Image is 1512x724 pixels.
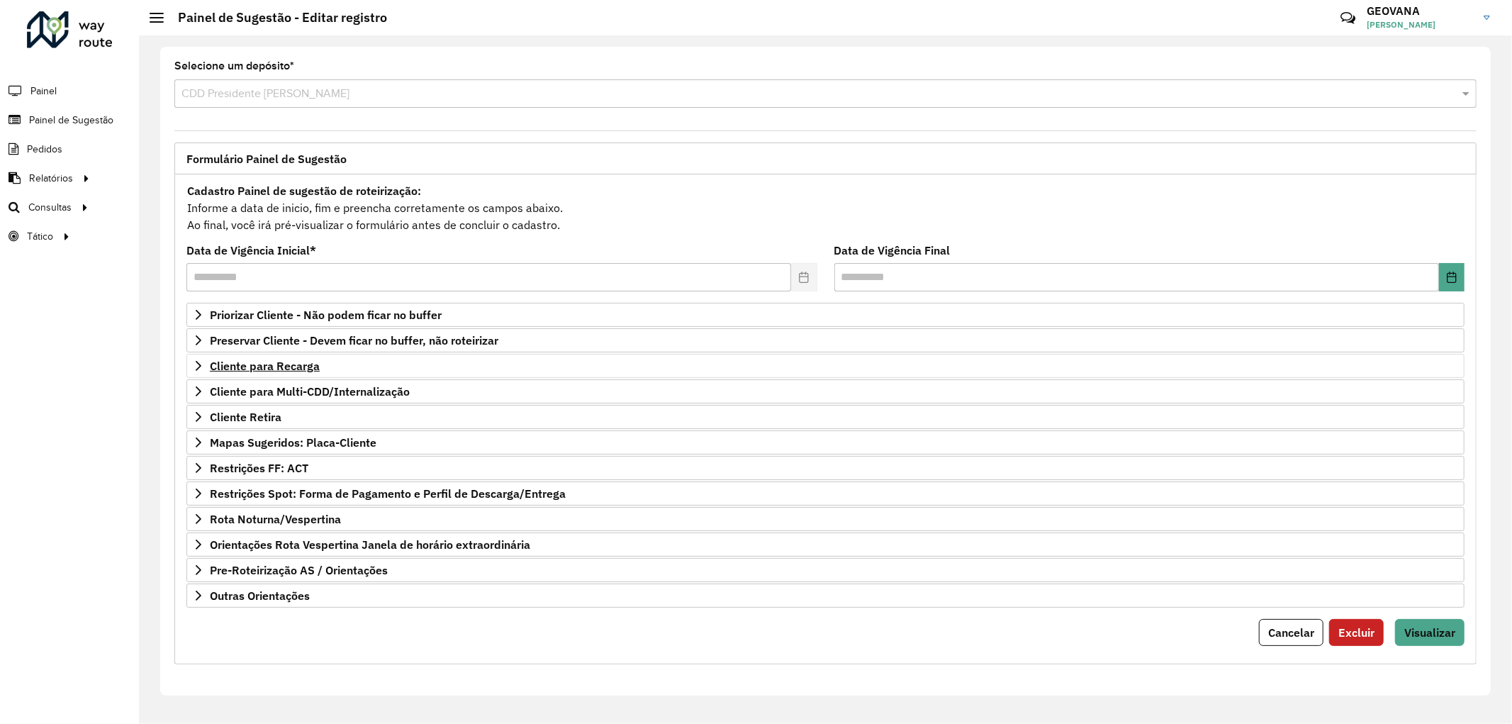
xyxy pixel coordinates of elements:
span: Outras Orientações [210,590,310,601]
h3: GEOVANA [1367,4,1473,18]
label: Selecione um depósito [174,57,294,74]
span: [PERSON_NAME] [1367,18,1473,31]
a: Cliente para Multi-CDD/Internalização [186,379,1465,403]
span: Preservar Cliente - Devem ficar no buffer, não roteirizar [210,335,498,346]
span: Cancelar [1268,625,1314,640]
a: Orientações Rota Vespertina Janela de horário extraordinária [186,533,1465,557]
span: Mapas Sugeridos: Placa-Cliente [210,437,376,448]
a: Outras Orientações [186,584,1465,608]
span: Formulário Painel de Sugestão [186,153,347,165]
span: Tático [27,229,53,244]
span: Painel [30,84,57,99]
div: Informe a data de inicio, fim e preencha corretamente os campos abaixo. Ao final, você irá pré-vi... [186,182,1465,234]
span: Cliente para Multi-CDD/Internalização [210,386,410,397]
a: Cliente Retira [186,405,1465,429]
button: Visualizar [1395,619,1465,646]
span: Excluir [1338,625,1374,640]
button: Choose Date [1439,263,1465,291]
label: Data de Vigência Inicial [186,242,316,259]
span: Restrições FF: ACT [210,462,308,474]
span: Pedidos [27,142,62,157]
a: Contato Rápido [1333,3,1363,33]
span: Priorizar Cliente - Não podem ficar no buffer [210,309,442,321]
a: Rota Noturna/Vespertina [186,507,1465,531]
span: Restrições Spot: Forma de Pagamento e Perfil de Descarga/Entrega [210,488,566,499]
a: Mapas Sugeridos: Placa-Cliente [186,430,1465,455]
a: Restrições FF: ACT [186,456,1465,480]
span: Cliente Retira [210,411,281,423]
span: Relatórios [29,171,73,186]
a: Pre-Roteirização AS / Orientações [186,558,1465,582]
button: Excluir [1329,619,1384,646]
a: Cliente para Recarga [186,354,1465,378]
button: Cancelar [1259,619,1323,646]
a: Preservar Cliente - Devem ficar no buffer, não roteirizar [186,328,1465,352]
h2: Painel de Sugestão - Editar registro [164,10,387,26]
span: Orientações Rota Vespertina Janela de horário extraordinária [210,539,530,550]
label: Data de Vigência Final [834,242,951,259]
span: Pre-Roteirização AS / Orientações [210,564,388,576]
span: Visualizar [1404,625,1455,640]
a: Restrições Spot: Forma de Pagamento e Perfil de Descarga/Entrega [186,481,1465,506]
span: Consultas [28,200,72,215]
strong: Cadastro Painel de sugestão de roteirização: [187,184,421,198]
span: Rota Noturna/Vespertina [210,513,341,525]
a: Priorizar Cliente - Não podem ficar no buffer [186,303,1465,327]
span: Cliente para Recarga [210,360,320,372]
span: Painel de Sugestão [29,113,113,128]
